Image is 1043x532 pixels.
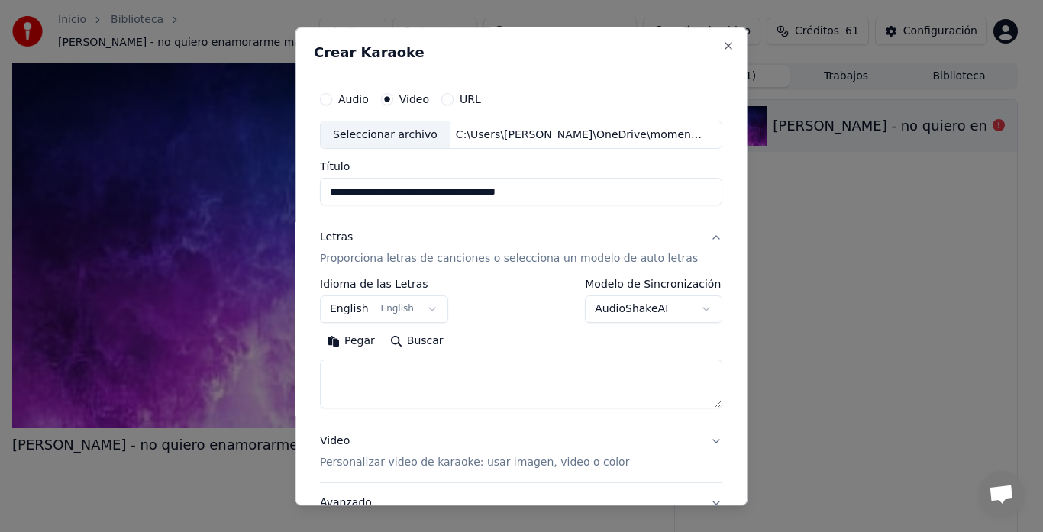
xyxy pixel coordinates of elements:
[320,330,383,354] button: Pegar
[320,456,629,471] p: Personalizar video de karaoke: usar imagen, video o color
[320,434,629,471] div: Video
[320,252,698,267] p: Proporciona letras de canciones o selecciona un modelo de auto letras
[321,121,450,149] div: Seleccionar archivo
[460,94,481,105] label: URL
[320,422,722,483] button: VideoPersonalizar video de karaoke: usar imagen, video o color
[450,127,709,143] div: C:\Users\[PERSON_NAME]\OneDrive\momentanios\Skrivbord\pedidas\[PERSON_NAME] - no quiero enamorarm...
[320,279,722,421] div: LetrasProporciona letras de canciones o selecciona un modelo de auto letras
[320,484,722,524] button: Avanzado
[314,46,728,60] h2: Crear Karaoke
[320,279,448,290] label: Idioma de las Letras
[320,231,353,246] div: Letras
[320,218,722,279] button: LetrasProporciona letras de canciones o selecciona un modelo de auto letras
[320,162,722,172] label: Título
[338,94,369,105] label: Audio
[586,279,723,290] label: Modelo de Sincronización
[383,330,451,354] button: Buscar
[399,94,429,105] label: Video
